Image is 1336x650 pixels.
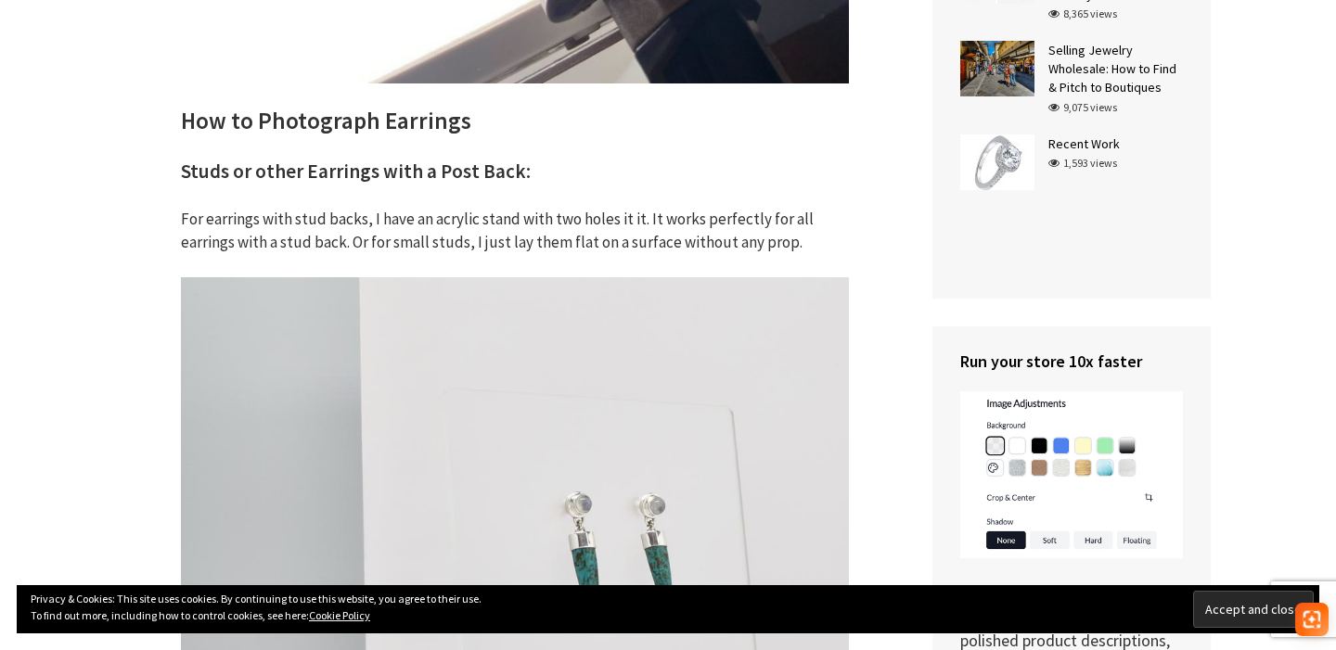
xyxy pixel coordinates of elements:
[1193,591,1314,628] input: Accept and close
[1048,155,1117,172] div: 1,593 views
[17,585,1319,633] div: Privacy & Cookies: This site uses cookies. By continuing to use this website, you agree to their ...
[1048,42,1176,96] a: Selling Jewelry Wholesale: How to Find & Pitch to Boutiques
[181,159,849,185] h3: Studs or other Earrings with a Post Back:
[181,106,849,136] h2: How to Photograph Earrings
[181,208,849,255] p: For earrings with stud backs, I have an acrylic stand with two holes it it. It works perfectly fo...
[960,350,1183,373] h4: Run your store 10x faster
[1048,99,1117,116] div: 9,075 views
[1048,6,1117,22] div: 8,365 views
[309,608,370,622] a: Cookie Policy
[1048,135,1120,152] a: Recent Work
